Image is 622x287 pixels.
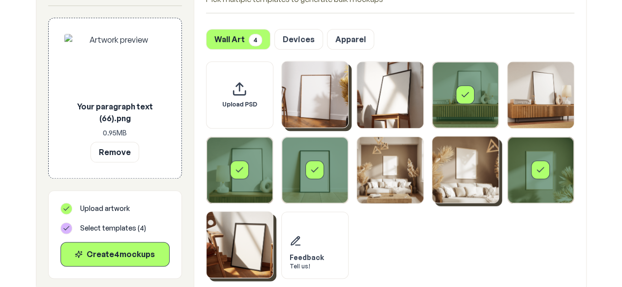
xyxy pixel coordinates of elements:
div: Select template Framed Poster 10 [206,211,273,278]
p: Your paragraph text (66).png [64,101,166,124]
img: Framed Poster 10 [207,211,273,278]
span: 4 [249,34,262,46]
div: Select template Framed Poster 6 [281,136,349,204]
button: Apparel [327,29,374,50]
img: Framed Poster 7 [357,137,423,203]
span: Upload PSD [222,101,257,108]
img: Framed Poster [282,61,348,128]
img: Artwork preview [64,34,166,97]
div: Select template Framed Poster 4 [507,61,574,129]
div: Select template Framed Poster 7 [356,136,424,204]
div: Create 4 mockup s [69,248,161,260]
button: Remove [90,142,139,162]
div: Select template Framed Poster 9 [507,136,574,204]
p: 0.95 MB [64,128,166,138]
img: Framed Poster 8 [432,136,499,203]
div: Feedback [290,253,324,262]
div: Tell us! [290,262,324,270]
button: Wall Art4 [206,29,270,50]
div: Select template Framed Poster 3 [432,61,499,129]
img: Framed Poster 4 [507,62,574,128]
span: Select templates ( 4 ) [80,223,146,233]
div: Select template Framed Poster 5 [206,136,273,204]
button: Devices [274,29,323,50]
div: Select template Framed Poster [281,61,349,128]
img: Framed Poster 2 [357,62,423,128]
span: Upload artwork [80,204,130,213]
div: Send feedback [281,211,349,279]
div: Select template Framed Poster 2 [356,61,424,129]
div: Select template Framed Poster 8 [432,136,499,203]
div: Upload custom PSD template [206,61,273,129]
button: Create4mockups [60,242,170,266]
